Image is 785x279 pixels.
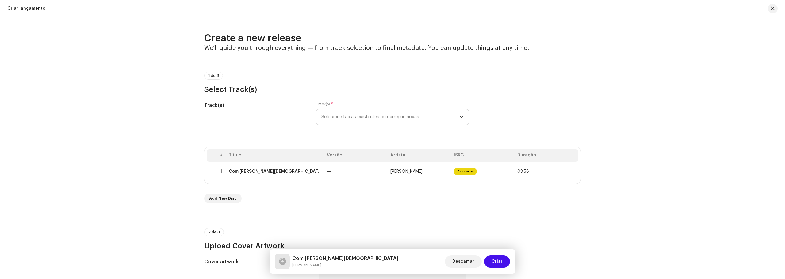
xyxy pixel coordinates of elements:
[517,169,529,174] span: 03:58
[204,44,581,52] h4: We’ll guide you through everything — from track selection to final metadata. You can update thing...
[204,241,581,251] h3: Upload Cover Artwork
[492,255,503,268] span: Criar
[208,230,220,234] span: 2 de 3
[459,109,464,125] div: dropdown trigger
[226,149,324,162] th: Título
[292,255,398,262] h5: Com Você Jesus
[204,194,242,203] button: Add New Disc
[451,149,515,162] th: ISRC
[208,74,219,77] span: 1 de 3
[204,102,306,109] h5: Track(s)
[204,258,306,266] h5: Cover artwork
[327,169,331,174] span: —
[292,262,398,268] small: Com Você Jesus
[216,149,226,162] th: #
[229,169,322,174] div: Com Você Jesus
[209,192,237,205] span: Add New Disc
[316,102,333,107] label: Track(s)
[445,255,482,268] button: Descartar
[321,109,459,125] span: Selecione faixas existentes ou carregue novas
[204,32,581,44] h2: Create a new release
[484,255,510,268] button: Criar
[390,169,423,174] span: Ricardo Garcia Mota
[324,149,388,162] th: Versão
[454,168,477,175] span: Pendente
[204,85,581,94] h3: Select Track(s)
[452,255,474,268] span: Descartar
[388,149,451,162] th: Artista
[515,149,578,162] th: Duração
